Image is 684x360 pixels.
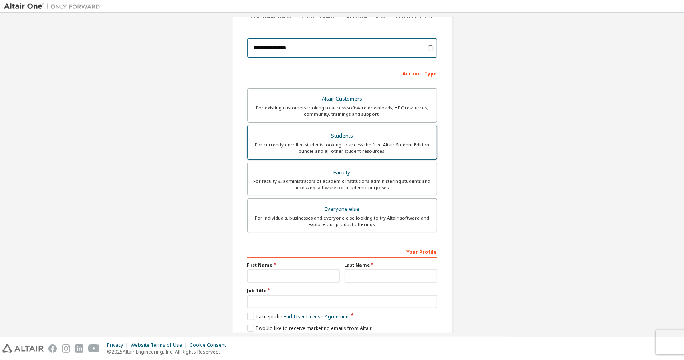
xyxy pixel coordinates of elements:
[48,344,57,353] img: facebook.svg
[252,130,432,142] div: Students
[295,14,342,20] div: Verify Email
[252,167,432,178] div: Faculty
[252,105,432,117] div: For existing customers looking to access software downloads, HPC resources, community, trainings ...
[284,313,350,320] a: End-User License Agreement
[88,344,100,353] img: youtube.svg
[190,342,231,348] div: Cookie Consent
[247,262,340,268] label: First Name
[107,342,131,348] div: Privacy
[252,204,432,215] div: Everyone else
[252,93,432,105] div: Altair Customers
[247,287,437,294] label: Job Title
[2,344,44,353] img: altair_logo.svg
[247,325,372,332] label: I would like to receive marketing emails from Altair
[345,262,437,268] label: Last Name
[247,313,350,320] label: I accept the
[252,142,432,154] div: For currently enrolled students looking to access the free Altair Student Edition bundle and all ...
[131,342,190,348] div: Website Terms of Use
[4,2,104,10] img: Altair One
[389,14,437,20] div: Security Setup
[62,344,70,353] img: instagram.svg
[342,14,390,20] div: Account Info
[252,215,432,228] div: For individuals, businesses and everyone else looking to try Altair software and explore our prod...
[107,348,231,355] p: © 2025 Altair Engineering, Inc. All Rights Reserved.
[247,67,437,79] div: Account Type
[247,14,295,20] div: Personal Info
[247,245,437,258] div: Your Profile
[252,178,432,191] div: For faculty & administrators of academic institutions administering students and accessing softwa...
[75,344,83,353] img: linkedin.svg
